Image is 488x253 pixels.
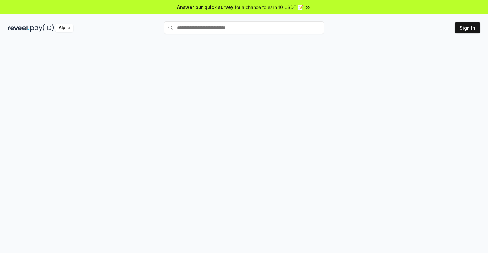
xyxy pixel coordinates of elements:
[8,24,29,32] img: reveel_dark
[455,22,480,33] button: Sign In
[30,24,54,32] img: pay_id
[235,4,303,11] span: for a chance to earn 10 USDT 📝
[55,24,73,32] div: Alpha
[177,4,233,11] span: Answer our quick survey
